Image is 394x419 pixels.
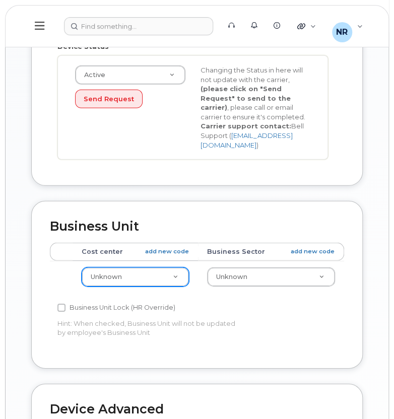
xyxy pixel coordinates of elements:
a: add new code [291,247,335,256]
strong: (please click on "Send Request" to send to the carrier) [201,85,291,111]
div: Quicklinks [290,16,323,36]
button: Send Request [75,90,143,108]
input: Find something... [64,17,213,35]
a: Active [76,66,185,84]
a: Unknown [82,268,188,286]
a: [EMAIL_ADDRESS][DOMAIN_NAME] [201,131,293,149]
h2: Business Unit [50,220,344,234]
th: Cost center [73,243,198,261]
th: Business Sector [198,243,344,261]
div: Nancy Robitaille [325,16,370,36]
span: Unknown [216,273,247,281]
input: Business Unit Lock (HR Override) [57,304,65,312]
span: NR [336,26,348,38]
p: Hint: When checked, Business Unit will not be updated by employee's Business Unit [57,319,238,337]
h2: Device Advanced [50,402,344,416]
a: Unknown [208,268,335,286]
div: Changing the Status in here will not update with the carrier, , please call or email carrier to e... [193,65,318,150]
label: Business Unit Lock (HR Override) [57,302,175,314]
span: Active [78,71,105,80]
span: Unknown [91,273,122,281]
a: add new code [145,247,189,256]
strong: Carrier support contact: [201,122,291,130]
